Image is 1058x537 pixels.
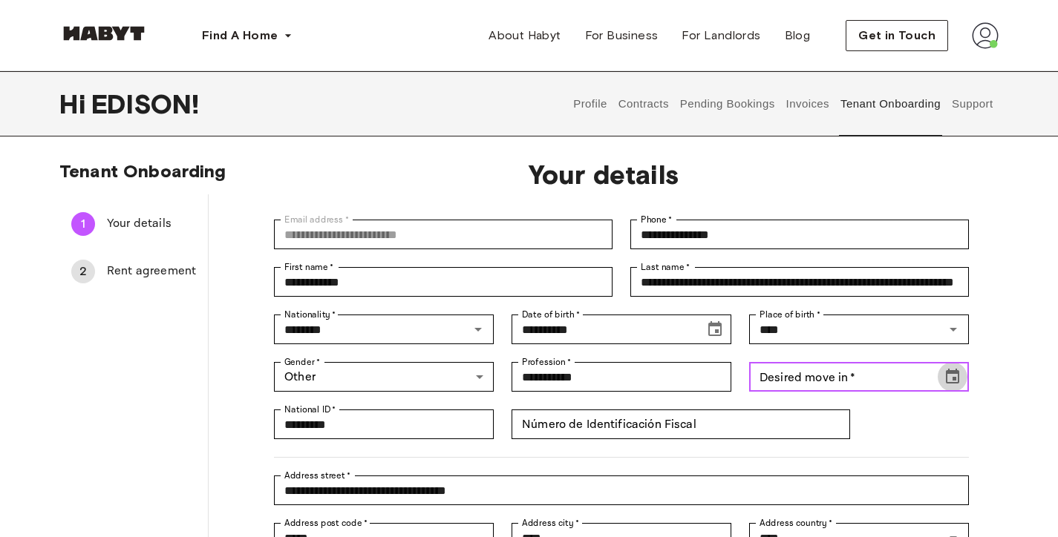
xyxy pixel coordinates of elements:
[274,220,613,249] div: Email address
[59,26,148,41] img: Habyt
[700,314,730,344] button: Choose date, selected date is Aug 16, 1988
[512,362,731,392] div: Profession
[568,71,999,136] div: user profile tabs
[274,475,969,505] div: Address street
[284,213,349,226] label: Email address
[59,206,208,242] div: 1Your details
[274,267,613,297] div: First name
[59,88,91,119] span: Hi
[190,21,304,50] button: Find A Home
[785,27,811,45] span: Blog
[91,88,199,119] span: EDISON !
[59,160,226,182] span: Tenant Onboarding
[773,21,823,50] a: Blog
[585,27,659,45] span: For Business
[522,355,572,369] label: Profession
[107,215,196,233] span: Your details
[630,220,969,249] div: Phone
[630,267,969,297] div: Last name
[760,516,833,530] label: Address country
[284,260,334,274] label: First name
[71,260,95,283] div: 2
[678,71,777,136] button: Pending Bookings
[760,308,820,321] label: Place of birth
[107,263,196,280] span: Rent agreement
[846,20,948,51] button: Get in Touch
[512,409,850,439] div: Número de Identificación Fiscal
[274,362,494,392] div: Other
[670,21,772,50] a: For Landlords
[572,71,610,136] button: Profile
[284,516,368,530] label: Address post code
[59,254,208,289] div: 2Rent agreement
[839,71,943,136] button: Tenant Onboarding
[784,71,831,136] button: Invoices
[256,159,951,190] span: Your details
[284,403,336,416] label: National ID
[489,27,561,45] span: About Habyt
[641,213,673,226] label: Phone
[522,308,580,321] label: Date of birth
[284,355,320,369] label: Gender
[274,409,494,439] div: National ID
[858,27,935,45] span: Get in Touch
[522,516,579,530] label: Address city
[641,260,690,274] label: Last name
[682,27,760,45] span: For Landlords
[950,71,995,136] button: Support
[202,27,278,45] span: Find A Home
[477,21,572,50] a: About Habyt
[616,71,670,136] button: Contracts
[284,469,351,482] label: Address street
[972,22,999,49] img: avatar
[573,21,670,50] a: For Business
[284,308,336,321] label: Nationality
[71,212,95,236] div: 1
[943,319,964,340] button: Open
[938,362,967,392] button: Choose date
[468,319,489,340] button: Open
